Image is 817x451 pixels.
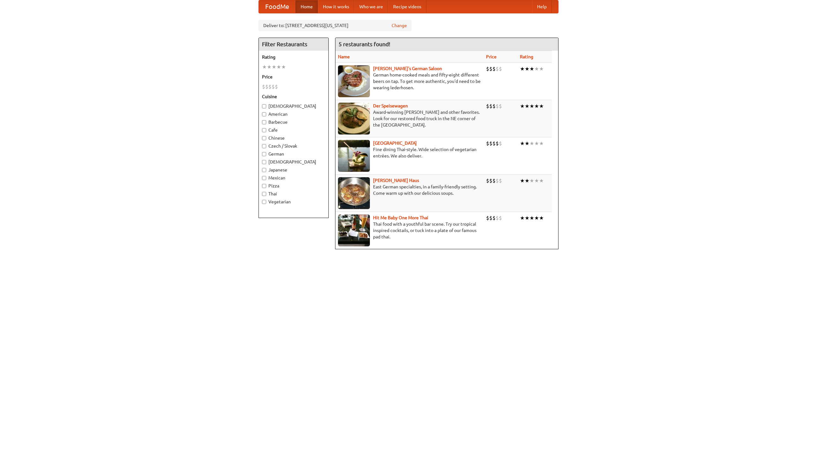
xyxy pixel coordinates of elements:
li: $ [496,215,499,222]
li: ★ [539,215,544,222]
li: ★ [262,63,267,70]
li: $ [499,65,502,72]
a: Rating [520,54,533,59]
li: $ [492,140,496,147]
img: babythai.jpg [338,215,370,246]
input: American [262,112,266,116]
li: ★ [539,177,544,184]
label: [DEMOGRAPHIC_DATA] [262,159,325,165]
a: Der Speisewagen [373,103,408,108]
li: ★ [272,63,276,70]
a: Who we are [354,0,388,13]
ng-pluralize: 5 restaurants found! [339,41,390,47]
li: $ [275,83,278,90]
li: ★ [525,140,529,147]
label: [DEMOGRAPHIC_DATA] [262,103,325,109]
li: $ [262,83,265,90]
a: FoodMe [259,0,296,13]
input: Thai [262,192,266,196]
a: Name [338,54,350,59]
label: Vegetarian [262,199,325,205]
li: $ [492,215,496,222]
p: Fine dining Thai-style. Wide selection of vegetarian entrées. We also deliver. [338,146,481,159]
li: ★ [520,177,525,184]
label: Barbecue [262,119,325,125]
li: ★ [525,103,529,110]
a: How it works [318,0,354,13]
a: Recipe videos [388,0,426,13]
li: $ [496,140,499,147]
b: [GEOGRAPHIC_DATA] [373,141,417,146]
p: Award-winning [PERSON_NAME] and other favorites. Look for our restored food truck in the NE corne... [338,109,481,128]
h4: Filter Restaurants [259,38,328,51]
li: ★ [539,140,544,147]
h5: Price [262,74,325,80]
li: $ [489,177,492,184]
label: Japanese [262,167,325,173]
li: ★ [281,63,286,70]
h5: Rating [262,54,325,60]
li: $ [499,177,502,184]
img: speisewagen.jpg [338,103,370,135]
li: $ [489,103,492,110]
input: Mexican [262,176,266,180]
li: $ [499,140,502,147]
img: esthers.jpg [338,65,370,97]
a: Price [486,54,497,59]
li: ★ [525,177,529,184]
li: $ [486,215,489,222]
label: Mexican [262,175,325,181]
input: Czech / Slovak [262,144,266,148]
label: Czech / Slovak [262,143,325,149]
li: ★ [534,215,539,222]
p: East German specialties, in a family-friendly setting. Come warm up with our delicious soups. [338,184,481,196]
li: ★ [534,103,539,110]
li: $ [268,83,272,90]
a: Home [296,0,318,13]
li: $ [489,215,492,222]
li: ★ [534,65,539,72]
li: $ [486,65,489,72]
input: Barbecue [262,120,266,124]
li: ★ [267,63,272,70]
input: German [262,152,266,156]
input: [DEMOGRAPHIC_DATA] [262,104,266,108]
a: [PERSON_NAME] Haus [373,178,419,183]
li: $ [492,65,496,72]
li: ★ [529,103,534,110]
div: Deliver to: [STREET_ADDRESS][US_STATE] [259,20,412,31]
li: ★ [520,65,525,72]
b: [PERSON_NAME]'s German Saloon [373,66,442,71]
li: $ [496,103,499,110]
li: ★ [534,140,539,147]
li: $ [486,140,489,147]
li: $ [499,215,502,222]
input: Japanese [262,168,266,172]
label: Pizza [262,183,325,189]
label: American [262,111,325,117]
a: Hit Me Baby One More Thai [373,215,428,220]
label: Cafe [262,127,325,133]
input: [DEMOGRAPHIC_DATA] [262,160,266,164]
input: Vegetarian [262,200,266,204]
li: ★ [539,103,544,110]
li: ★ [529,140,534,147]
li: $ [496,177,499,184]
li: $ [489,65,492,72]
h5: Cuisine [262,93,325,100]
li: ★ [525,65,529,72]
label: Thai [262,191,325,197]
li: ★ [539,65,544,72]
li: ★ [520,140,525,147]
li: $ [486,103,489,110]
li: $ [499,103,502,110]
li: $ [492,103,496,110]
li: $ [486,177,489,184]
label: German [262,151,325,157]
img: satay.jpg [338,140,370,172]
li: ★ [534,177,539,184]
li: ★ [529,177,534,184]
li: $ [496,65,499,72]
